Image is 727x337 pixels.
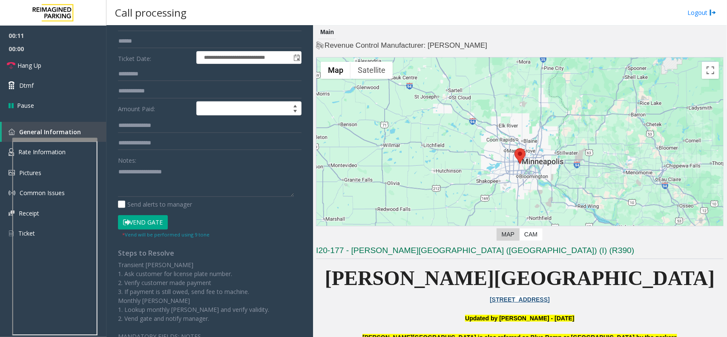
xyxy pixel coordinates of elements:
span: Dtmf [19,81,34,90]
span: Increase value [289,102,301,109]
label: Map [497,228,520,241]
h3: Call processing [111,2,191,23]
button: Toggle fullscreen view [702,62,719,79]
font: Updated by [PERSON_NAME] - [DATE] [465,315,574,322]
button: Show street map [321,62,351,79]
img: 'icon' [9,190,15,196]
label: CAM [519,228,543,241]
a: [STREET_ADDRESS] [490,296,550,303]
span: General Information [19,128,81,136]
img: logout [710,8,716,17]
span: Toggle popup [292,52,301,63]
img: 'icon' [9,230,14,237]
img: 'icon' [9,210,14,216]
h4: Steps to Resolve [118,249,302,257]
div: 800 East 28th Street, Minneapolis, MN [514,148,526,164]
a: Logout [687,8,716,17]
button: Show satellite imagery [351,62,393,79]
small: Vend will be performed using 9 tone [122,231,210,238]
span: Decrease value [289,109,301,115]
label: Notes: [118,153,136,165]
h4: Revenue Control Manufacturer: [PERSON_NAME] [316,40,724,51]
button: Vend Gate [118,215,168,230]
label: Send alerts to manager [118,200,192,209]
a: General Information [2,122,106,142]
p: Transient [PERSON_NAME] 1. Ask customer for license plate number. 2. Verify customer made payment... [118,260,302,323]
label: Amount Paid: [116,101,194,116]
img: 'icon' [9,148,14,156]
label: Ticket Date: [116,51,194,64]
h3: I20-177 - [PERSON_NAME][GEOGRAPHIC_DATA] ([GEOGRAPHIC_DATA]) (I) (R390) [316,245,724,259]
span: Pause [17,101,34,110]
span: [PERSON_NAME][GEOGRAPHIC_DATA] [325,267,715,289]
div: Main [318,26,336,39]
img: 'icon' [9,170,15,176]
span: Hang Up [17,61,41,70]
img: 'icon' [9,129,15,135]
